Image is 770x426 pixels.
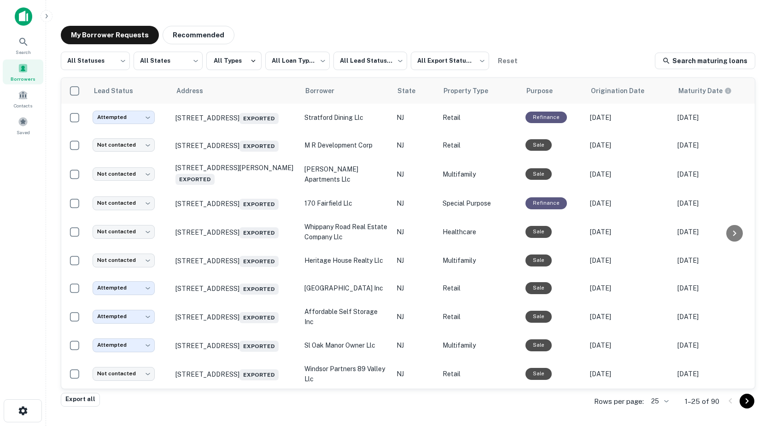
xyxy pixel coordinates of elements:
p: [STREET_ADDRESS] [175,339,295,352]
p: [DATE] [677,198,756,208]
iframe: Chat Widget [724,352,770,396]
button: Go to next page [740,394,754,408]
span: Search [16,48,31,56]
p: [GEOGRAPHIC_DATA] inc [304,283,387,293]
button: All Types [206,52,262,70]
p: [PERSON_NAME] apartments llc [304,164,387,184]
p: Retail [443,369,516,379]
p: [STREET_ADDRESS] [175,282,295,295]
span: Contacts [14,102,32,109]
span: Exported [239,141,279,152]
div: This loan purpose was for refinancing [525,112,567,123]
p: [DATE] [677,112,756,123]
p: Multifamily [443,255,516,266]
div: This loan purpose was for refinancing [525,197,567,209]
img: capitalize-icon.png [15,7,32,26]
p: NJ [397,227,433,237]
p: Multifamily [443,340,516,350]
p: [DATE] [677,140,756,150]
button: Recommended [163,26,234,44]
span: Exported [239,341,279,352]
p: [DATE] [677,340,756,350]
div: All Lead Statuses [333,49,407,73]
th: State [392,78,438,104]
div: Saved [3,113,43,138]
button: My Borrower Requests [61,26,159,44]
div: All States [134,49,203,73]
p: [DATE] [677,283,756,293]
p: affordable self storage inc [304,307,387,327]
span: Maturity dates displayed may be estimated. Please contact the lender for the most accurate maturi... [678,86,744,96]
p: [STREET_ADDRESS] [175,197,295,210]
div: Not contacted [93,138,155,152]
h6: Maturity Date [678,86,723,96]
div: Sale [525,139,552,151]
p: [DATE] [590,112,668,123]
p: windsor partners 89 valley llc [304,364,387,384]
th: Lead Status [88,78,171,104]
th: Borrower [300,78,392,104]
p: stratford dining llc [304,112,387,123]
div: All Export Statuses [411,49,489,73]
span: Exported [175,174,215,185]
p: [STREET_ADDRESS] [175,225,295,238]
p: [DATE] [590,255,668,266]
div: Sale [525,168,552,180]
span: Exported [239,199,279,210]
div: All Loan Types [265,49,330,73]
button: Export all [61,393,100,407]
div: Attempted [93,338,155,352]
p: [STREET_ADDRESS] [175,310,295,323]
span: Lead Status [93,85,145,96]
p: NJ [397,198,433,208]
a: Search maturing loans [655,53,755,69]
p: NJ [397,255,433,266]
p: Retail [443,283,516,293]
p: [DATE] [590,227,668,237]
p: [DATE] [590,340,668,350]
p: Rows per page: [594,396,644,407]
p: Retail [443,140,516,150]
th: Maturity dates displayed may be estimated. Please contact the lender for the most accurate maturi... [673,78,760,104]
div: Not contacted [93,167,155,181]
a: Contacts [3,86,43,111]
div: Sale [525,368,552,379]
span: Exported [239,256,279,267]
p: Retail [443,112,516,123]
p: Special Purpose [443,198,516,208]
p: NJ [397,312,433,322]
span: Borrowers [11,75,35,83]
p: Multifamily [443,169,516,179]
th: Purpose [521,78,585,104]
div: Not contacted [93,196,155,210]
p: [DATE] [590,169,668,179]
p: [DATE] [590,140,668,150]
div: Search [3,33,43,58]
span: Property Type [443,85,500,96]
p: [STREET_ADDRESS] [175,139,295,152]
p: whippany road real estate company llc [304,222,387,242]
div: Attempted [93,281,155,295]
div: Not contacted [93,367,155,380]
p: [DATE] [590,198,668,208]
p: sl oak manor owner llc [304,340,387,350]
span: Origination Date [591,85,656,96]
span: State [397,85,427,96]
p: NJ [397,140,433,150]
p: 1–25 of 90 [685,396,719,407]
span: Borrower [305,85,346,96]
th: Address [171,78,300,104]
div: Attempted [93,111,155,124]
p: m r development corp [304,140,387,150]
p: Healthcare [443,227,516,237]
p: [STREET_ADDRESS][PERSON_NAME] [175,164,295,185]
div: Not contacted [93,225,155,238]
p: [DATE] [677,369,756,379]
div: Maturity dates displayed may be estimated. Please contact the lender for the most accurate maturi... [678,86,732,96]
div: Attempted [93,310,155,323]
span: Exported [239,312,279,323]
span: Saved [17,129,30,136]
p: [DATE] [590,369,668,379]
p: [DATE] [590,283,668,293]
span: Exported [239,284,279,295]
